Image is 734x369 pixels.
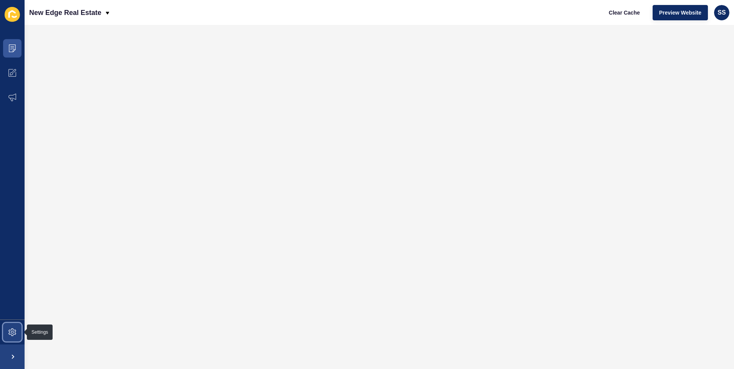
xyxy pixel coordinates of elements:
span: SS [717,9,726,16]
p: New Edge Real Estate [29,3,101,22]
button: Preview Website [653,5,708,20]
div: Settings [31,329,48,335]
span: Preview Website [659,9,701,16]
button: Clear Cache [602,5,646,20]
span: Clear Cache [609,9,640,16]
